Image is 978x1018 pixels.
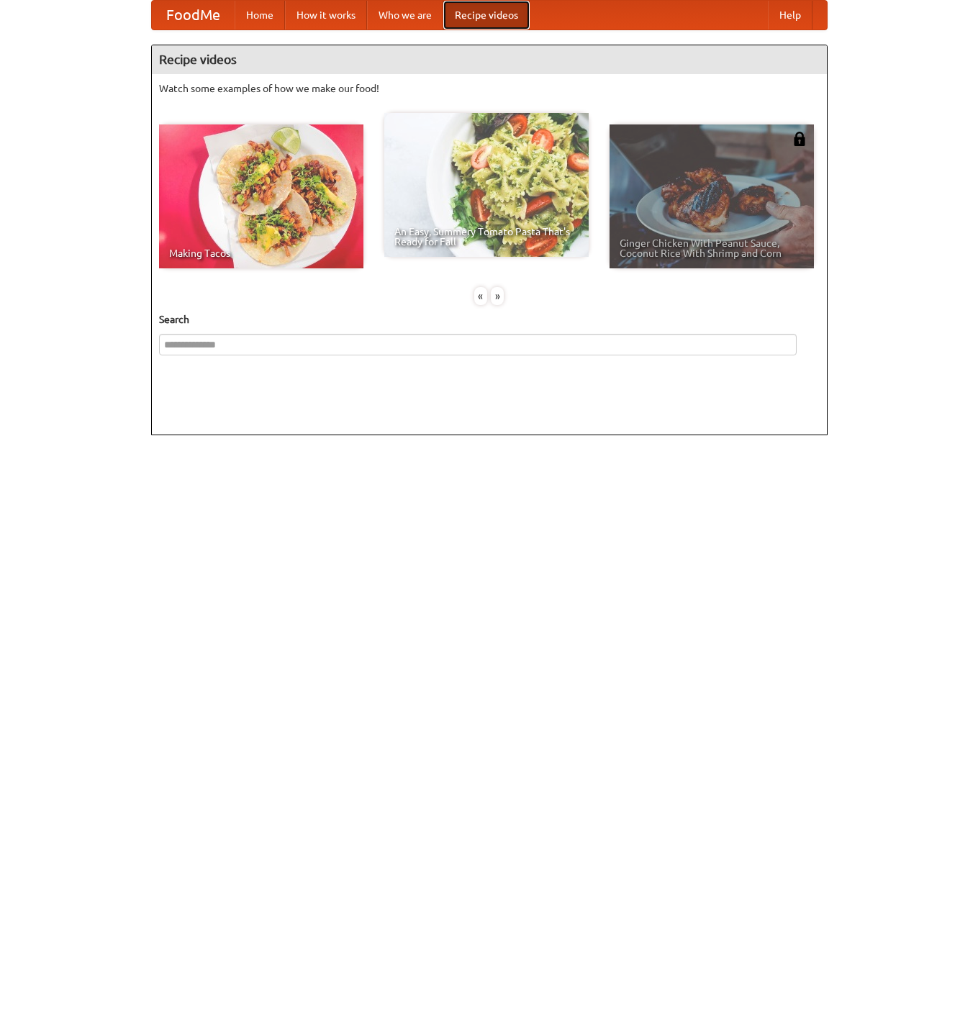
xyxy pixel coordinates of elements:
img: 483408.png [792,132,807,146]
a: An Easy, Summery Tomato Pasta That's Ready for Fall [384,113,589,257]
h5: Search [159,312,820,327]
a: Who we are [367,1,443,29]
a: Making Tacos [159,124,363,268]
a: Help [768,1,812,29]
span: An Easy, Summery Tomato Pasta That's Ready for Fall [394,227,579,247]
a: How it works [285,1,367,29]
span: Making Tacos [169,248,353,258]
p: Watch some examples of how we make our food! [159,81,820,96]
h4: Recipe videos [152,45,827,74]
a: Home [235,1,285,29]
div: » [491,287,504,305]
div: « [474,287,487,305]
a: FoodMe [152,1,235,29]
a: Recipe videos [443,1,530,29]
